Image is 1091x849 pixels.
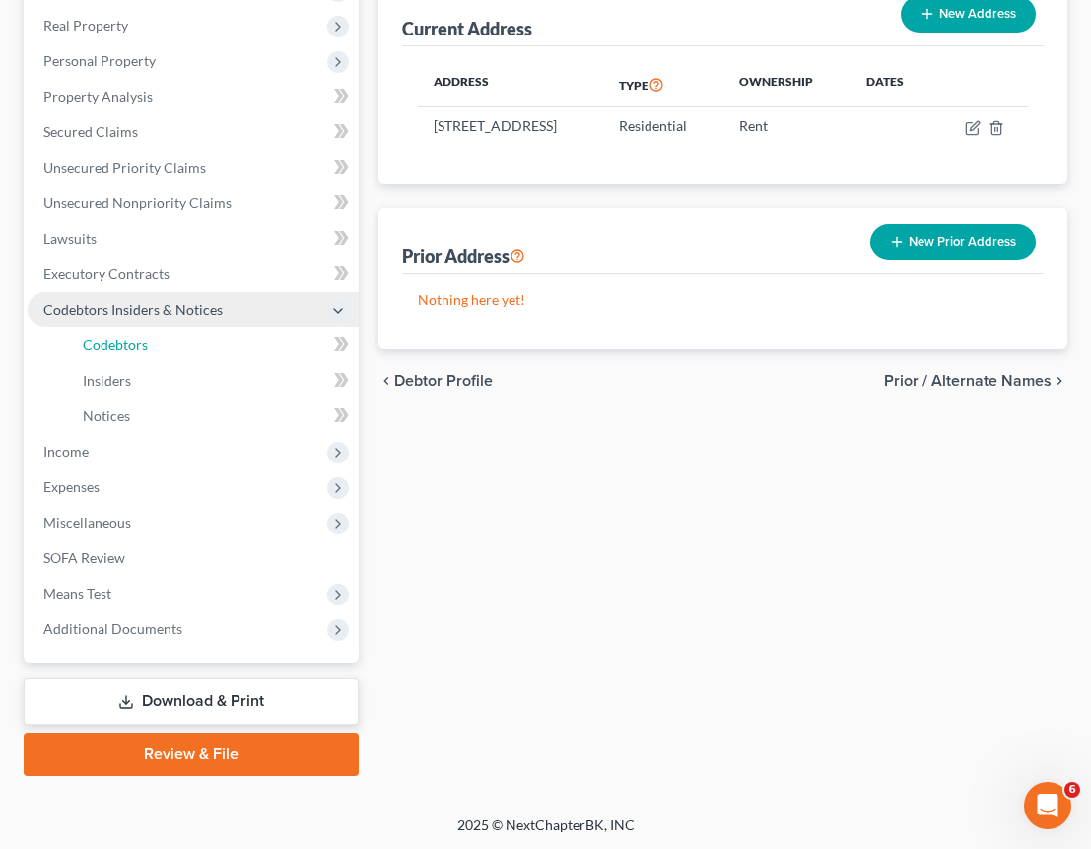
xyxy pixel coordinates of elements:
[870,224,1036,260] button: New Prior Address
[83,336,148,353] span: Codebtors
[43,620,182,637] span: Additional Documents
[67,327,359,363] a: Codebtors
[28,185,359,221] a: Unsecured Nonpriority Claims
[28,150,359,185] a: Unsecured Priority Claims
[723,62,851,107] th: Ownership
[402,245,525,268] div: Prior Address
[1064,782,1080,798] span: 6
[28,79,359,114] a: Property Analysis
[43,194,232,211] span: Unsecured Nonpriority Claims
[418,62,604,107] th: Address
[43,123,138,140] span: Secured Claims
[43,549,125,566] span: SOFA Review
[884,373,1067,389] button: Prior / Alternate Names chevron_right
[43,478,100,495] span: Expenses
[851,62,933,107] th: Dates
[67,363,359,398] a: Insiders
[43,159,206,176] span: Unsecured Priority Claims
[43,585,111,601] span: Means Test
[394,373,493,389] span: Debtor Profile
[83,372,131,389] span: Insiders
[28,540,359,576] a: SOFA Review
[1052,373,1067,389] i: chevron_right
[28,221,359,256] a: Lawsuits
[1024,782,1071,829] iframe: Intercom live chat
[884,373,1052,389] span: Prior / Alternate Names
[67,398,359,434] a: Notices
[43,88,153,105] span: Property Analysis
[418,107,604,145] td: [STREET_ADDRESS]
[43,514,131,531] span: Miscellaneous
[43,443,89,460] span: Income
[723,107,851,145] td: Rent
[402,17,532,40] div: Current Address
[603,62,722,107] th: Type
[43,17,128,34] span: Real Property
[43,52,156,69] span: Personal Property
[378,373,493,389] button: chevron_left Debtor Profile
[28,256,359,292] a: Executory Contracts
[24,678,359,725] a: Download & Print
[43,230,97,247] span: Lawsuits
[418,290,1028,310] p: Nothing here yet!
[43,301,223,318] span: Codebtors Insiders & Notices
[378,373,394,389] i: chevron_left
[603,107,722,145] td: Residential
[43,265,170,282] span: Executory Contracts
[83,407,130,424] span: Notices
[28,114,359,150] a: Secured Claims
[24,733,359,776] a: Review & File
